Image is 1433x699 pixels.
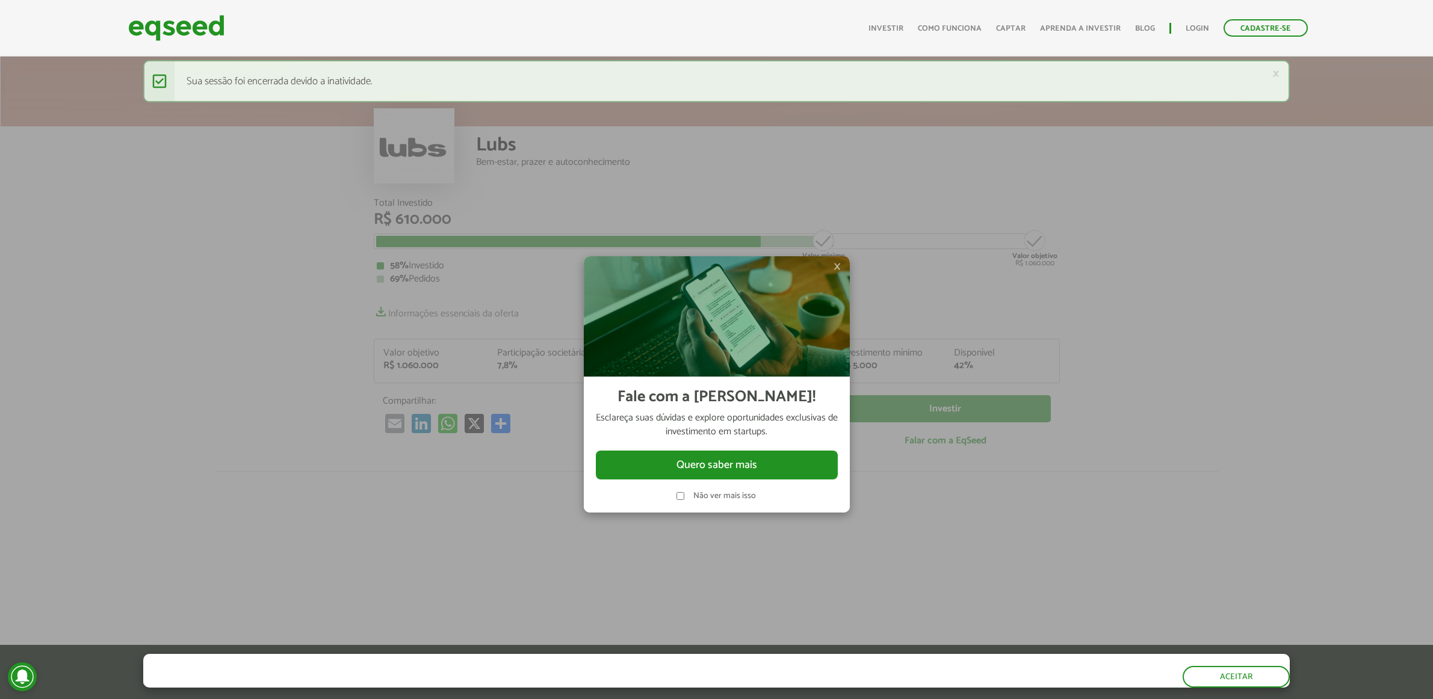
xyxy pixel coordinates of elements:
[693,492,757,500] label: Não ver mais isso
[1272,67,1280,80] a: ×
[996,25,1026,32] a: Captar
[868,25,903,32] a: Investir
[596,411,838,439] p: Esclareça suas dúvidas e explore oportunidades exclusivas de investimento em startups.
[1186,25,1209,32] a: Login
[143,676,579,687] p: Ao clicar em "aceitar", você aceita nossa .
[1135,25,1155,32] a: Blog
[143,654,579,673] h5: O site da EqSeed utiliza cookies para melhorar sua navegação.
[1040,25,1121,32] a: Aprenda a investir
[302,677,441,687] a: política de privacidade e de cookies
[128,12,224,44] img: EqSeed
[143,60,1290,102] div: Sua sessão foi encerrada devido a inatividade.
[1224,19,1308,37] a: Cadastre-se
[596,451,838,479] button: Quero saber mais
[617,389,816,406] h2: Fale com a [PERSON_NAME]!
[834,259,841,274] span: ×
[918,25,982,32] a: Como funciona
[1183,666,1290,688] button: Aceitar
[584,256,850,377] img: Imagem celular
